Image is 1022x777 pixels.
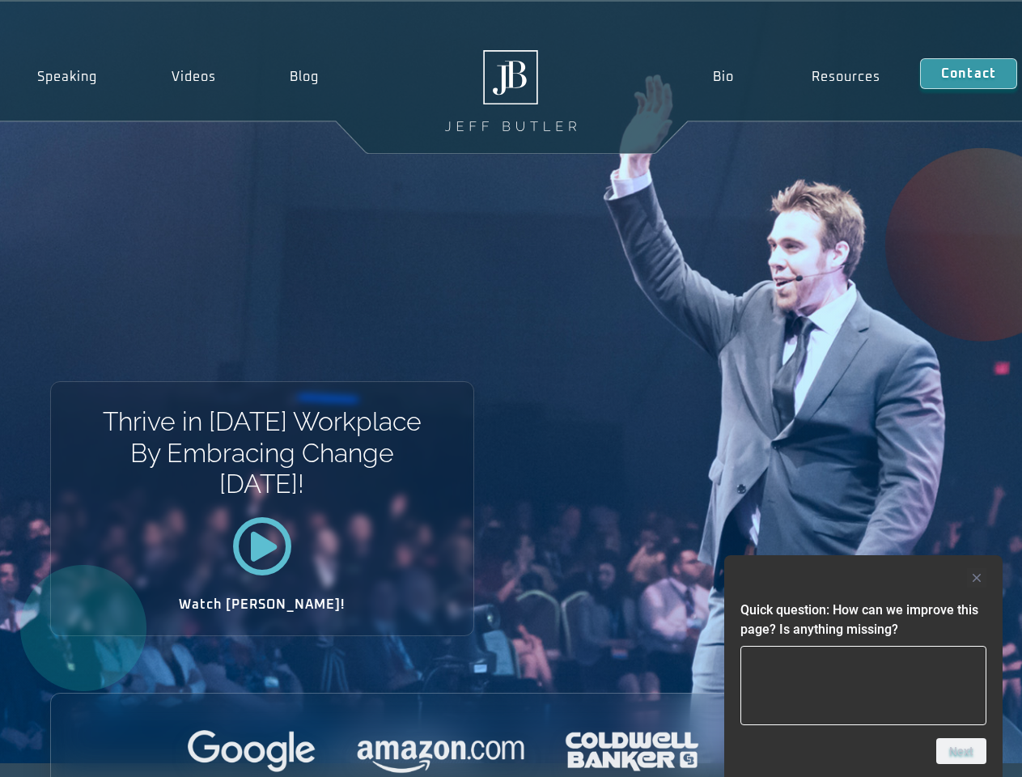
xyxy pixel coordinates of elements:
[941,67,996,80] span: Contact
[740,601,986,639] h2: Quick question: How can we improve this page? Is anything missing?
[673,58,773,96] a: Bio
[740,568,986,764] div: Quick question: How can we improve this page? Is anything missing?
[101,406,422,499] h1: Thrive in [DATE] Workplace By Embracing Change [DATE]!
[920,58,1017,89] a: Contact
[773,58,920,96] a: Resources
[967,568,986,588] button: Hide survey
[740,646,986,725] textarea: Quick question: How can we improve this page? Is anything missing?
[673,58,919,96] nav: Menu
[252,58,356,96] a: Blog
[936,738,986,764] button: Next question
[108,598,417,611] h2: Watch [PERSON_NAME]!
[134,58,253,96] a: Videos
